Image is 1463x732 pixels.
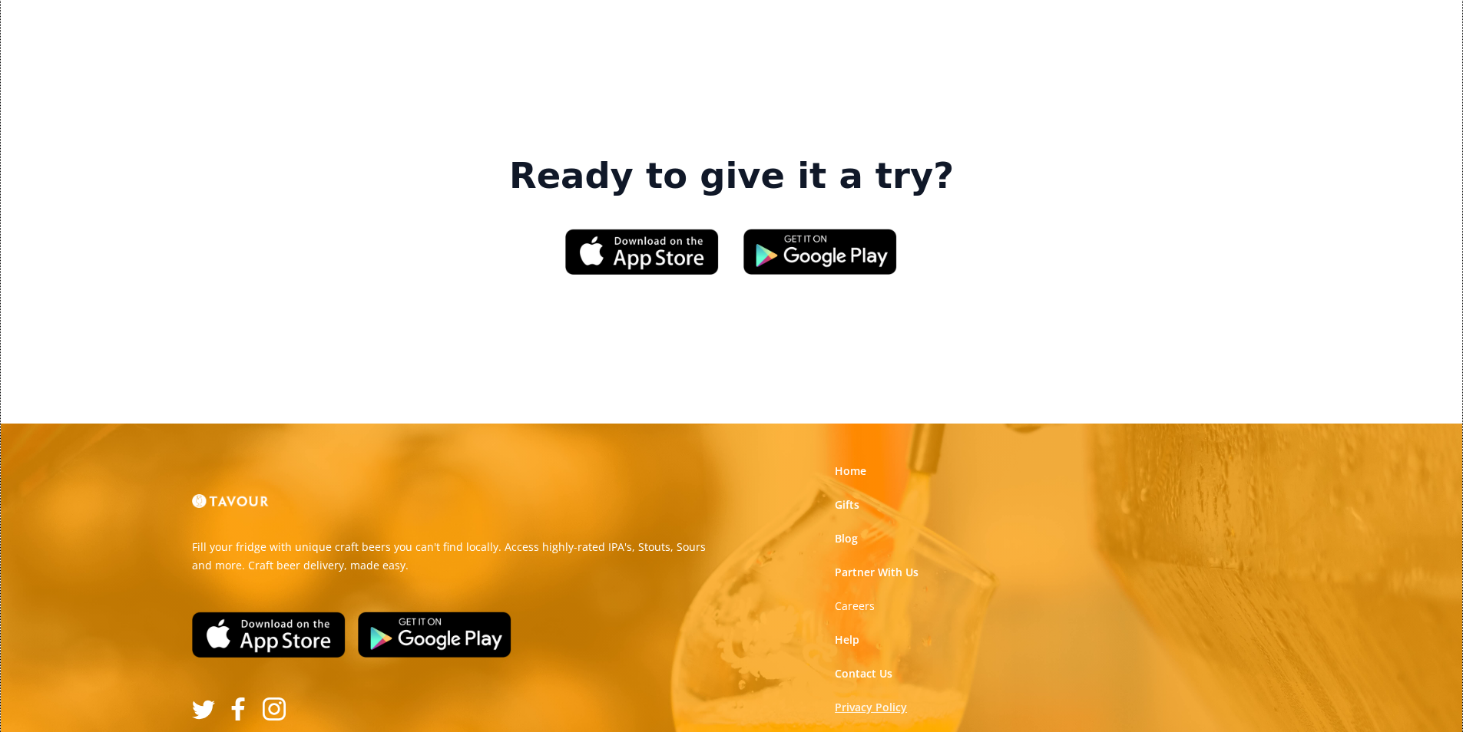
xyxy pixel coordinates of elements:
[835,666,892,681] a: Contact Us
[192,538,720,575] p: Fill your fridge with unique craft beers you can't find locally. Access highly-rated IPA's, Stout...
[509,155,954,198] strong: Ready to give it a try?
[835,565,919,580] a: Partner With Us
[835,463,866,479] a: Home
[835,700,907,715] a: Privacy Policy
[835,598,875,614] a: Careers
[835,531,858,546] a: Blog
[835,632,859,648] a: Help
[835,598,875,613] strong: Careers
[835,497,859,513] a: Gifts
